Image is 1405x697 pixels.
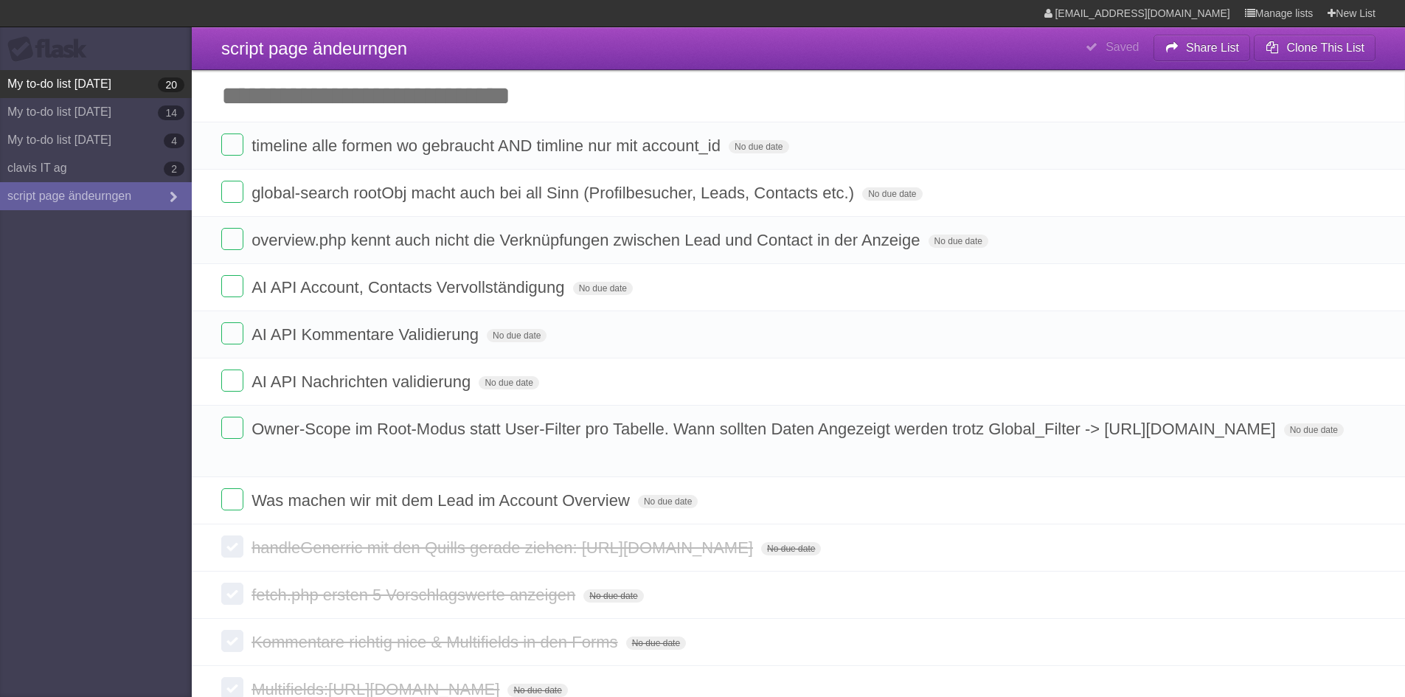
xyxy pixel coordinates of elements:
span: global-search rootObj macht auch bei all Sinn (Profilbesucher, Leads, Contacts etc.) [251,184,858,202]
span: No due date [729,140,788,153]
span: No due date [1284,423,1344,437]
span: No due date [929,235,988,248]
label: Done [221,535,243,558]
b: Clone This List [1286,41,1364,54]
label: Done [221,228,243,250]
label: Done [221,133,243,156]
span: script page ändeurngen [221,38,407,58]
span: timeline alle formen wo gebraucht AND timline nur mit account_id [251,136,724,155]
label: Done [221,181,243,203]
span: No due date [479,376,538,389]
span: AI API Kommentare Validierung [251,325,482,344]
span: Was machen wir mit dem Lead im Account Overview [251,491,634,510]
span: No due date [573,282,633,295]
span: Owner-Scope im Root-Modus statt User-Filter pro Tabelle. Wann sollten Daten Angezeigt werden trot... [251,420,1279,438]
b: 14 [158,105,184,120]
span: No due date [626,637,686,650]
label: Done [221,583,243,605]
label: Done [221,275,243,297]
b: Saved [1106,41,1139,53]
span: Kommentare richtig nice & Multifields in den Forms [251,633,621,651]
span: No due date [487,329,547,342]
button: Share List [1154,35,1251,61]
span: No due date [507,684,567,697]
label: Done [221,417,243,439]
b: Share List [1186,41,1239,54]
b: 2 [164,162,184,176]
label: Done [221,370,243,392]
b: 20 [158,77,184,92]
label: Done [221,322,243,344]
div: Flask [7,36,96,63]
span: fetch.php ersten 5 Vorschlagswerte anzeigen [251,586,579,604]
b: 4 [164,133,184,148]
label: Done [221,488,243,510]
span: No due date [583,589,643,603]
span: overview.php kennt auch nicht die Verknüpfungen zwischen Lead und Contact in der Anzeige [251,231,923,249]
span: No due date [862,187,922,201]
span: AI API Account, Contacts Vervollständigung [251,278,568,297]
span: No due date [761,542,821,555]
span: handleGenerric mit den Quills gerade ziehen: [URL][DOMAIN_NAME] [251,538,757,557]
span: AI API Nachrichten validierung [251,372,474,391]
span: No due date [638,495,698,508]
button: Clone This List [1254,35,1375,61]
label: Done [221,630,243,652]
